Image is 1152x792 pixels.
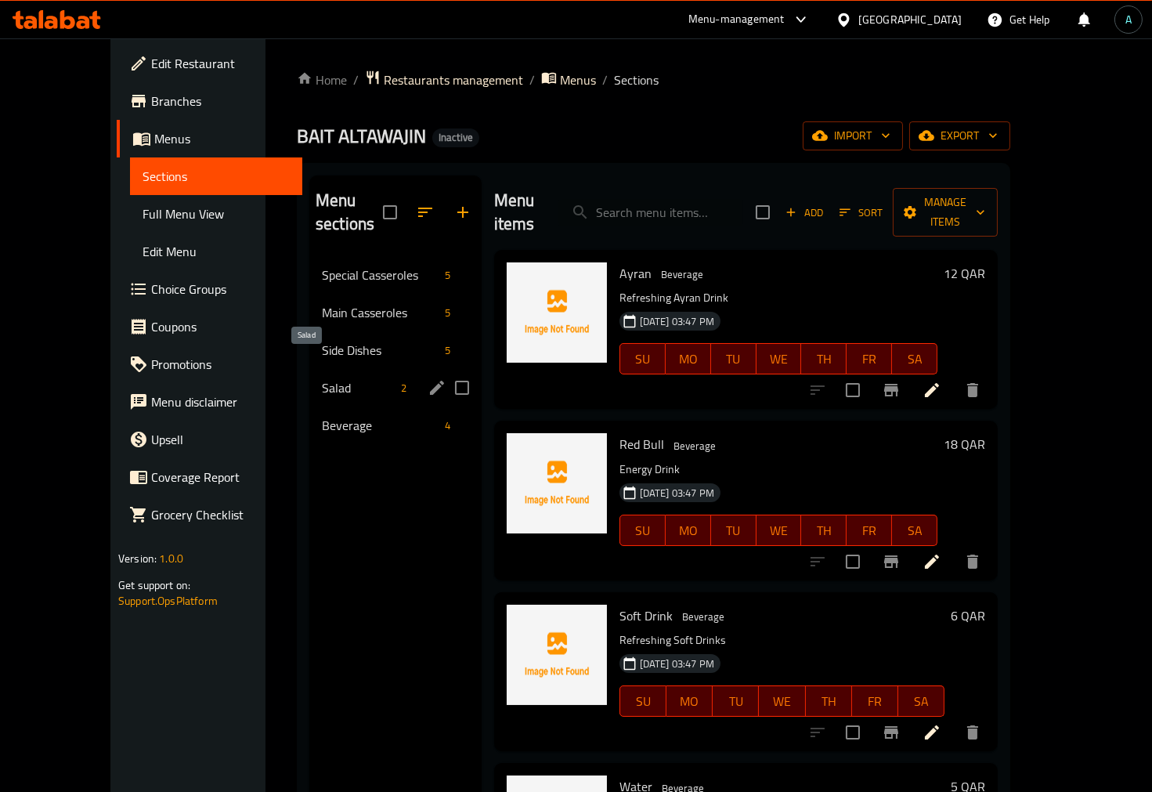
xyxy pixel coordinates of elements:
[803,121,903,150] button: import
[353,71,359,89] li: /
[384,71,523,89] span: Restaurants management
[541,70,596,90] a: Menus
[666,515,711,546] button: MO
[853,519,886,542] span: FR
[432,131,479,144] span: Inactive
[529,71,535,89] li: /
[432,128,479,147] div: Inactive
[872,371,910,409] button: Branch-specific-item
[322,378,395,397] span: Salad
[507,262,607,363] img: Ayran
[117,270,303,308] a: Choice Groups
[507,433,607,533] img: Red Bull
[560,71,596,89] span: Menus
[898,685,944,717] button: SA
[494,189,540,236] h2: Menu items
[395,381,413,396] span: 2
[619,262,652,285] span: Ayran
[444,193,482,231] button: Add section
[154,129,291,148] span: Menus
[836,201,887,225] button: Sort
[627,348,659,371] span: SU
[806,685,852,717] button: TH
[322,303,439,322] span: Main Casseroles
[117,383,303,421] a: Menu disclaimer
[143,204,291,223] span: Full Menu View
[425,376,449,400] button: edit
[117,345,303,383] a: Promotions
[297,70,1010,90] nav: breadcrumb
[143,167,291,186] span: Sections
[672,348,705,371] span: MO
[322,416,439,435] div: Beverage
[130,195,303,233] a: Full Menu View
[439,418,457,433] span: 4
[130,233,303,270] a: Edit Menu
[117,308,303,345] a: Coupons
[151,430,291,449] span: Upsell
[713,685,759,717] button: TU
[847,343,892,374] button: FR
[853,348,886,371] span: FR
[711,343,757,374] button: TU
[954,714,991,751] button: delete
[619,685,666,717] button: SU
[309,256,482,294] div: Special Casseroles5
[765,690,799,713] span: WE
[159,548,183,569] span: 1.0.0
[151,317,291,336] span: Coupons
[322,341,439,360] span: Side Dishes
[322,266,439,284] span: Special Casseroles
[746,196,779,229] span: Select section
[783,204,825,222] span: Add
[634,486,720,501] span: [DATE] 03:47 PM
[619,343,666,374] button: SU
[655,266,710,284] span: Beverage
[297,118,426,154] span: BAIT ALTAWAJIN
[905,690,938,713] span: SA
[297,71,347,89] a: Home
[143,242,291,261] span: Edit Menu
[151,392,291,411] span: Menu disclaimer
[151,280,291,298] span: Choice Groups
[151,54,291,73] span: Edit Restaurant
[852,685,898,717] button: FR
[779,201,829,225] span: Add item
[858,11,962,28] div: [GEOGRAPHIC_DATA]
[406,193,444,231] span: Sort sections
[807,348,840,371] span: TH
[634,656,720,671] span: [DATE] 03:47 PM
[892,343,937,374] button: SA
[395,378,413,397] div: items
[117,120,303,157] a: Menus
[316,189,383,236] h2: Menu sections
[763,348,796,371] span: WE
[439,416,457,435] div: items
[602,71,608,89] li: /
[719,690,753,713] span: TU
[118,548,157,569] span: Version:
[365,70,523,90] a: Restaurants management
[117,421,303,458] a: Upsell
[711,515,757,546] button: TU
[309,331,482,369] div: Side Dishes5
[627,519,659,542] span: SU
[759,685,805,717] button: WE
[151,92,291,110] span: Branches
[840,204,883,222] span: Sort
[951,605,985,627] h6: 6 QAR
[151,468,291,486] span: Coverage Report
[872,714,910,751] button: Branch-specific-item
[801,343,847,374] button: TH
[151,505,291,524] span: Grocery Checklist
[807,519,840,542] span: TH
[836,716,869,749] span: Select to update
[117,82,303,120] a: Branches
[905,193,985,232] span: Manage items
[667,436,722,455] div: Beverage
[309,294,482,331] div: Main Casseroles5
[954,371,991,409] button: delete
